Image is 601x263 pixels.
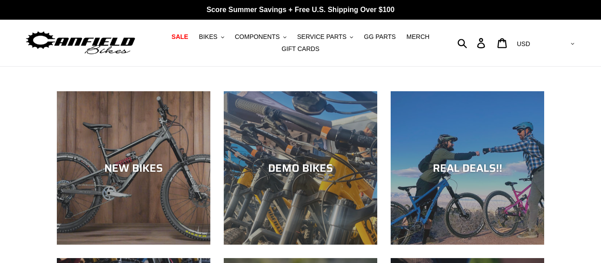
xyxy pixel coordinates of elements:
span: SALE [171,33,188,41]
a: REAL DEALS!! [391,91,544,245]
a: NEW BIKES [57,91,210,245]
button: BIKES [195,31,229,43]
span: BIKES [199,33,217,41]
a: GG PARTS [359,31,400,43]
span: COMPONENTS [235,33,280,41]
span: SERVICE PARTS [297,33,346,41]
div: DEMO BIKES [224,161,377,174]
span: GIFT CARDS [281,45,320,53]
span: MERCH [406,33,429,41]
span: GG PARTS [364,33,396,41]
img: Canfield Bikes [25,29,136,57]
button: COMPONENTS [230,31,291,43]
div: NEW BIKES [57,161,210,174]
a: MERCH [402,31,434,43]
a: DEMO BIKES [224,91,377,245]
div: REAL DEALS!! [391,161,544,174]
a: GIFT CARDS [277,43,324,55]
a: SALE [167,31,192,43]
button: SERVICE PARTS [293,31,358,43]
